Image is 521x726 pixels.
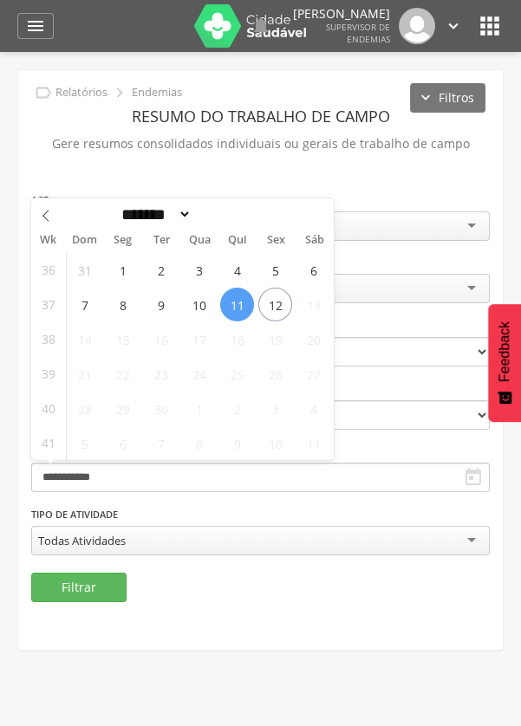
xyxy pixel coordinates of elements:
[251,8,271,44] a: 
[296,322,330,356] span: Setembro 20, 2025
[488,304,521,422] button: Feedback - Mostrar pesquisa
[42,392,55,425] span: 40
[68,392,101,425] span: Setembro 28, 2025
[444,16,463,36] i: 
[220,288,254,321] span: Setembro 11, 2025
[66,235,104,246] span: Dom
[68,426,101,460] span: Outubro 5, 2025
[106,357,140,391] span: Setembro 22, 2025
[42,322,55,356] span: 38
[220,392,254,425] span: Outubro 2, 2025
[410,83,485,113] button: Filtros
[258,392,292,425] span: Outubro 3, 2025
[42,288,55,321] span: 37
[110,83,129,102] i: 
[55,86,107,100] p: Relatórios
[68,357,101,391] span: Setembro 21, 2025
[106,392,140,425] span: Setembro 29, 2025
[144,426,178,460] span: Outubro 7, 2025
[258,357,292,391] span: Setembro 26, 2025
[68,253,101,287] span: Agosto 31, 2025
[182,253,216,287] span: Setembro 3, 2025
[31,100,490,132] header: Resumo do Trabalho de Campo
[444,8,463,44] a: 
[497,321,512,382] span: Feedback
[106,426,140,460] span: Outubro 6, 2025
[132,86,182,100] p: Endemias
[192,205,249,224] input: Year
[31,508,118,522] label: Tipo de Atividade
[251,16,271,36] i: 
[463,467,484,488] i: 
[258,426,292,460] span: Outubro 10, 2025
[476,12,504,40] i: 
[42,426,55,460] span: 41
[220,357,254,391] span: Setembro 25, 2025
[258,253,292,287] span: Setembro 5, 2025
[296,357,330,391] span: Setembro 27, 2025
[31,193,49,207] label: ACE
[293,8,390,20] p: [PERSON_NAME]
[142,235,180,246] span: Ter
[31,573,127,602] button: Filtrar
[296,235,334,246] span: Sáb
[296,253,330,287] span: Setembro 6, 2025
[144,357,178,391] span: Setembro 23, 2025
[182,392,216,425] span: Outubro 1, 2025
[106,322,140,356] span: Setembro 15, 2025
[31,228,66,252] span: Wk
[106,253,140,287] span: Setembro 1, 2025
[34,83,53,102] i: 
[180,235,218,246] span: Qua
[296,288,330,321] span: Setembro 13, 2025
[42,253,55,287] span: 36
[144,392,178,425] span: Setembro 30, 2025
[258,288,292,321] span: Setembro 12, 2025
[38,533,126,548] div: Todas Atividades
[296,392,330,425] span: Outubro 4, 2025
[182,357,216,391] span: Setembro 24, 2025
[116,205,192,224] select: Month
[326,21,390,45] span: Supervisor de Endemias
[220,253,254,287] span: Setembro 4, 2025
[182,322,216,356] span: Setembro 17, 2025
[144,322,178,356] span: Setembro 16, 2025
[106,288,140,321] span: Setembro 8, 2025
[25,16,46,36] i: 
[218,235,257,246] span: Qui
[257,235,295,246] span: Sex
[258,322,292,356] span: Setembro 19, 2025
[31,132,490,156] p: Gere resumos consolidados individuais ou gerais de trabalho de campo
[68,288,101,321] span: Setembro 7, 2025
[144,253,178,287] span: Setembro 2, 2025
[17,13,54,39] a: 
[104,235,142,246] span: Seg
[182,288,216,321] span: Setembro 10, 2025
[42,357,55,391] span: 39
[182,426,216,460] span: Outubro 8, 2025
[220,426,254,460] span: Outubro 9, 2025
[68,322,101,356] span: Setembro 14, 2025
[296,426,330,460] span: Outubro 11, 2025
[144,288,178,321] span: Setembro 9, 2025
[220,322,254,356] span: Setembro 18, 2025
